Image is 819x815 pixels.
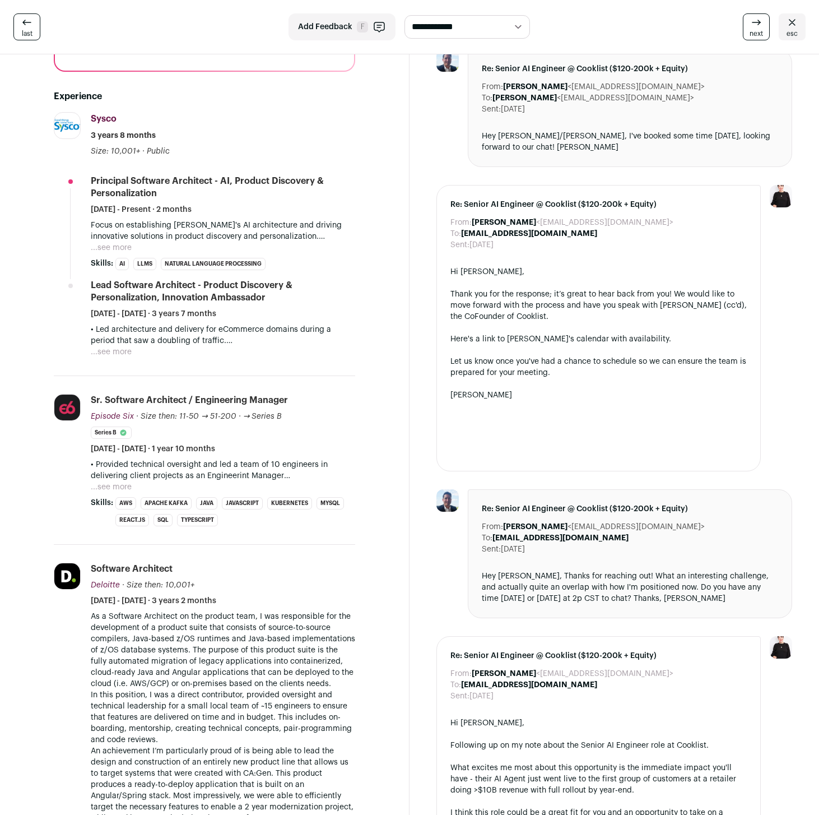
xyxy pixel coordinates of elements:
span: next [750,29,763,38]
dt: To: [482,92,492,104]
span: [DATE] - Present · 2 months [91,204,192,215]
li: JavaScript [222,497,263,510]
dt: To: [482,532,492,544]
dt: Sent: [482,104,501,115]
li: Natural Language Processing [161,258,266,270]
span: · Size then: 11-50 → 51-200 [136,413,236,420]
dd: <[EMAIL_ADDRESS][DOMAIN_NAME]> [472,217,673,228]
dd: [DATE] [469,691,494,702]
dt: From: [482,81,503,92]
div: Let us know once you've had a chance to schedule so we can ensure the team is prepared for your m... [450,356,747,378]
span: · [239,411,241,422]
p: • Led architecture and delivery for eCommerce domains during a period that saw a doubling of traf... [91,324,355,346]
span: [DATE] - [DATE] · 3 years 7 months [91,308,216,319]
span: Add Feedback [298,21,352,33]
h2: Experience [54,90,355,103]
div: Thank you for the response; it’s great to hear back from you! We would like to move forward with ... [450,289,747,322]
div: Following up on my note about the Senior AI Engineer role at Cooklist. [450,740,747,751]
li: Java [196,497,217,510]
span: 3 years 8 months [91,130,156,141]
img: b662e07796878d91e5644bad2a0d2639ea2ec0b09a9473848f533c829b3a1b16.png [54,119,80,132]
li: Kubernetes [267,497,312,510]
span: Skills: [91,258,113,269]
dt: From: [450,668,472,679]
span: F [357,21,368,33]
li: LLMs [133,258,156,270]
b: [PERSON_NAME] [472,219,536,226]
img: a21f5c3b4070c7b0266682628d8511f451a6a4e205d371e551976b1f25edb192.jpg [54,395,80,420]
div: Software Architect [91,563,173,575]
a: next [743,13,770,40]
img: 6068488f2312c2ade19b5705085ebc7b65f0dcca05dfc62ee9501e452ef3fb90.jpg [436,489,459,512]
b: [EMAIL_ADDRESS][DOMAIN_NAME] [492,534,629,542]
span: esc [787,29,798,38]
div: Hi [PERSON_NAME], [450,717,747,729]
span: Deloitte [91,581,120,589]
b: [EMAIL_ADDRESS][DOMAIN_NAME] [461,230,597,238]
b: [EMAIL_ADDRESS][DOMAIN_NAME] [461,681,597,689]
dd: <[EMAIL_ADDRESS][DOMAIN_NAME]> [492,92,694,104]
div: Hi [PERSON_NAME], [450,266,747,277]
b: [PERSON_NAME] [492,94,557,102]
span: Skills: [91,497,113,508]
li: AI [115,258,129,270]
span: [DATE] - [DATE] · 1 year 10 months [91,443,215,455]
span: Public [147,147,170,155]
button: ...see more [91,481,132,493]
dt: To: [450,679,461,691]
dt: From: [450,217,472,228]
dt: Sent: [450,691,469,702]
dt: Sent: [482,544,501,555]
span: last [22,29,32,38]
div: [PERSON_NAME] [450,390,747,401]
div: Hey [PERSON_NAME], Thanks for reaching out! What an interesting challenge, and actually quite an ... [482,571,778,604]
li: SQL [153,514,173,526]
img: 27fa184003d0165a042a886a338693534b4a76d88fb59c111033c4f049219455.jpg [54,563,80,589]
dt: To: [450,228,461,239]
img: 9240684-medium_jpg [770,185,792,207]
span: Re: Senior AI Engineer @ Cooklist ($120-200k + Equity) [450,199,747,210]
img: 6068488f2312c2ade19b5705085ebc7b65f0dcca05dfc62ee9501e452ef3fb90.jpg [436,49,459,72]
div: Hey [PERSON_NAME]/[PERSON_NAME], I've booked some time [DATE], looking forward to our chat! [PERS... [482,131,778,153]
span: Re: Senior AI Engineer @ Cooklist ($120-200k + Equity) [482,63,778,75]
span: Episode Six [91,413,134,420]
span: · Size then: 10,001+ [122,581,194,589]
a: last [13,13,40,40]
li: TypeScript [177,514,218,526]
dd: [DATE] [469,239,494,251]
dt: From: [482,521,503,532]
div: Principal Software Architect - AI, Product Discovery & Personalization [91,175,355,200]
span: Re: Senior AI Engineer @ Cooklist ($120-200k + Equity) [450,650,747,661]
li: React.js [115,514,149,526]
span: [DATE] - [DATE] · 3 years 2 months [91,595,216,606]
button: ...see more [91,346,132,358]
span: · [142,146,145,157]
div: What excites me most about this opportunity is the immediate impact you'll have - their AI Agent ... [450,762,747,796]
p: Focus on establishing [PERSON_NAME]'s AI architecture and driving innovative solutions in product... [91,220,355,242]
li: MySQL [317,497,344,510]
b: [PERSON_NAME] [503,523,567,531]
a: esc [779,13,806,40]
div: Lead Software Architect - Product Discovery & Personalization, Innovation Ambassador [91,279,355,304]
b: [PERSON_NAME] [472,670,536,678]
span: → Series B [243,413,282,420]
span: Re: Senior AI Engineer @ Cooklist ($120-200k + Equity) [482,503,778,515]
p: • Provided technical oversight and led a team of 10 engineers in delivering client projects as an... [91,459,355,481]
dd: [DATE] [501,104,525,115]
p: As a Software Architect on the product team, I was responsible for the development of a product s... [91,611,355,689]
li: Apache Kafka [141,497,192,510]
button: Add Feedback F [288,13,395,40]
dt: Sent: [450,239,469,251]
button: ...see more [91,242,132,253]
a: Here's a link to [PERSON_NAME]'s calendar with availability. [450,335,671,343]
div: Sr. Software Architect / Engineering Manager [91,394,288,406]
dd: <[EMAIL_ADDRESS][DOMAIN_NAME]> [503,521,705,532]
li: Series B [91,427,132,439]
img: 9240684-medium_jpg [770,636,792,659]
dd: [DATE] [501,544,525,555]
dd: <[EMAIL_ADDRESS][DOMAIN_NAME]> [503,81,705,92]
p: In this position, I was a direct contributor, provided oversight and technical leadership for a s... [91,689,355,745]
span: Size: 10,001+ [91,147,140,155]
dd: <[EMAIL_ADDRESS][DOMAIN_NAME]> [472,668,673,679]
li: AWS [115,497,136,510]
